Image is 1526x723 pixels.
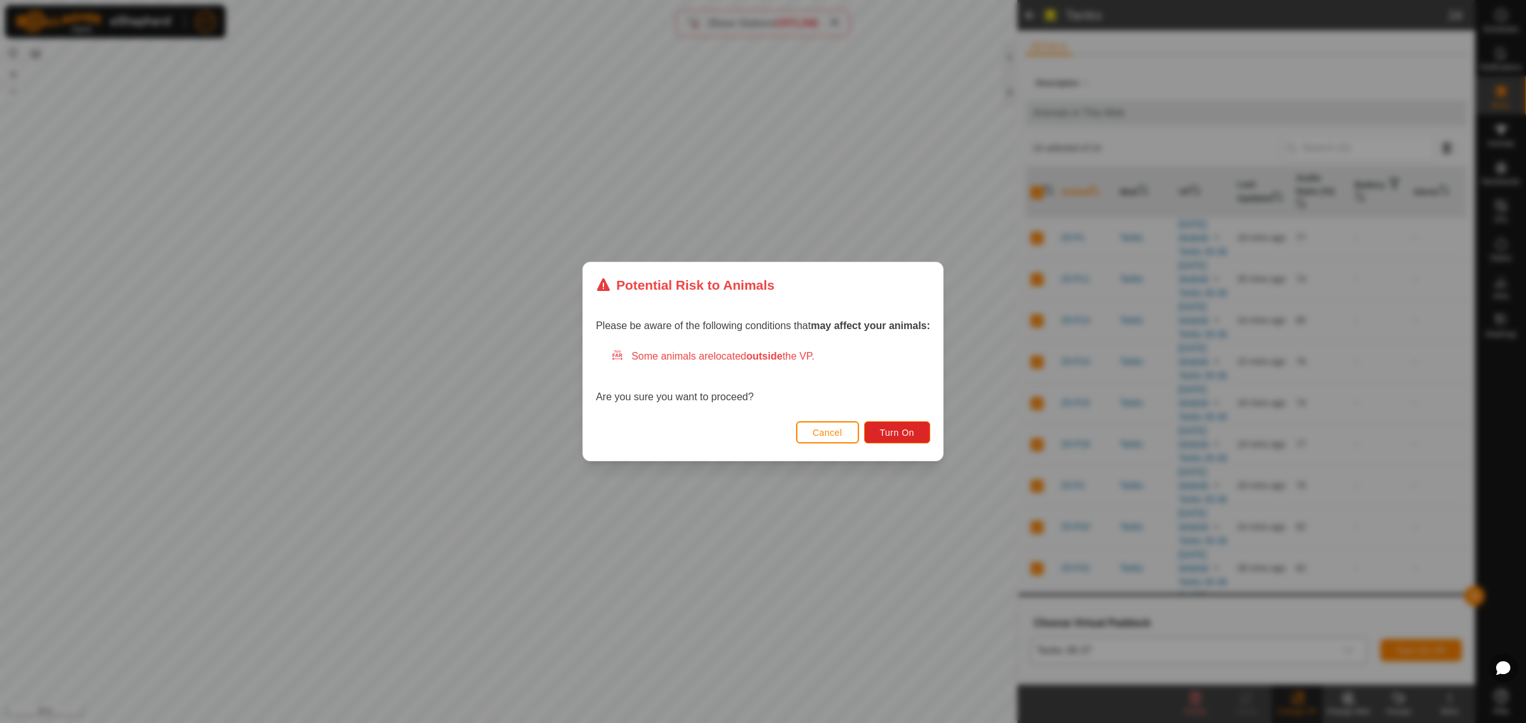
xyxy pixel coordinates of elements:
[746,351,783,361] strong: outside
[596,320,930,331] span: Please be aware of the following conditions that
[811,320,930,331] strong: may affect your animals:
[713,351,815,361] span: located the VP.
[880,428,914,438] span: Turn On
[864,421,930,443] button: Turn On
[596,349,930,405] div: Are you sure you want to proceed?
[796,421,859,443] button: Cancel
[611,349,930,364] div: Some animals are
[813,428,842,438] span: Cancel
[596,275,774,295] div: Potential Risk to Animals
